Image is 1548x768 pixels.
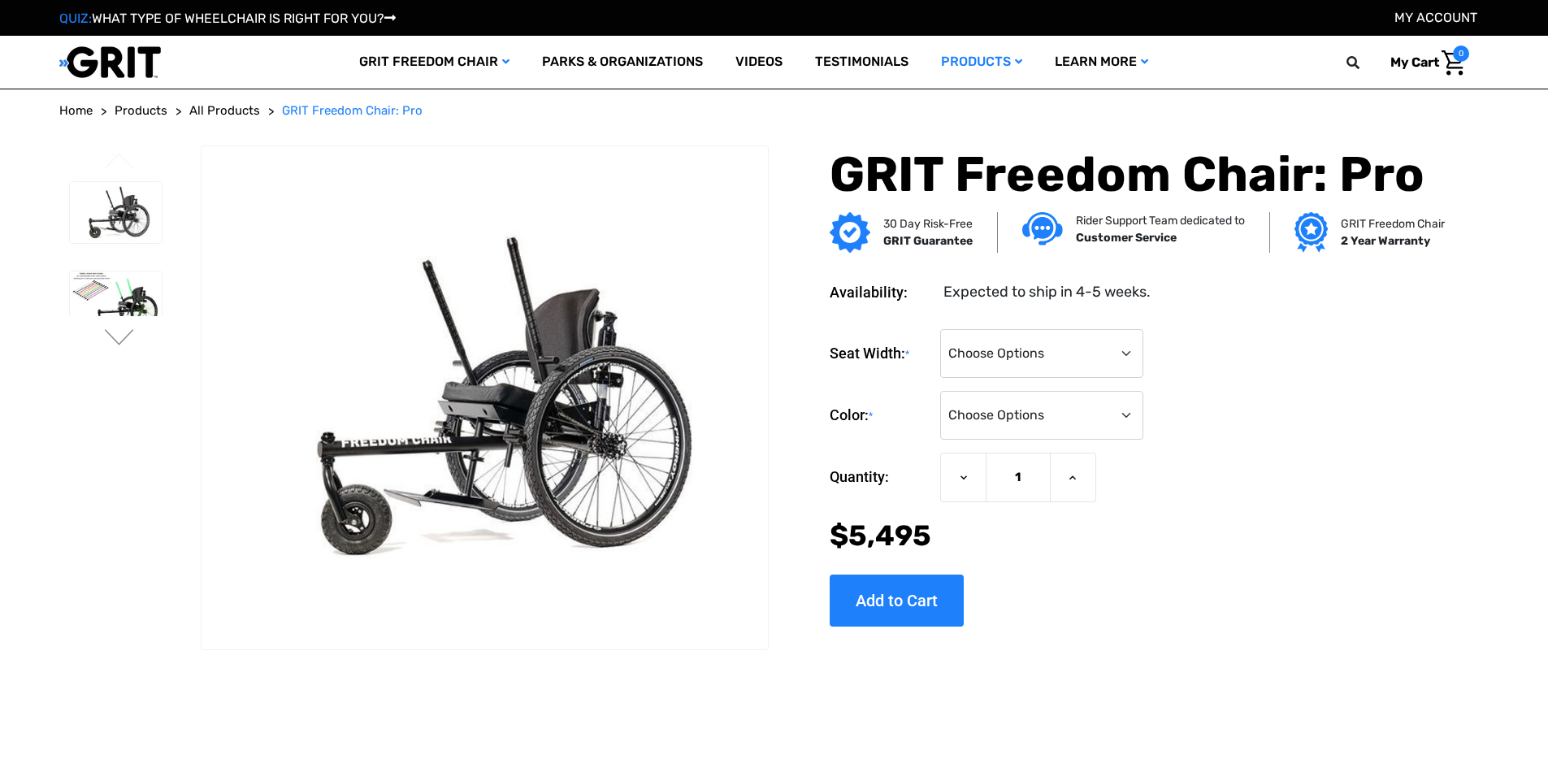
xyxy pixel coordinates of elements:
[883,215,973,232] p: 30 Day Risk-Free
[1294,212,1328,253] img: Grit freedom
[830,145,1439,204] h1: GRIT Freedom Chair: Pro
[1354,46,1378,80] input: Search
[102,329,137,349] button: Go to slide 2 of 3
[1341,215,1445,232] p: GRIT Freedom Chair
[1076,212,1245,229] p: Rider Support Team dedicated to
[1039,36,1164,89] a: Learn More
[719,36,799,89] a: Videos
[830,329,932,379] label: Seat Width:
[102,153,137,172] button: Go to slide 3 of 3
[189,103,260,118] span: All Products
[1453,46,1469,62] span: 0
[115,102,167,120] a: Products
[59,46,161,79] img: GRIT All-Terrain Wheelchair and Mobility Equipment
[70,271,162,331] img: GRIT Freedom Chair Pro: side view of Pro model with green lever wraps and spokes on Spinergy whee...
[59,102,93,120] a: Home
[1378,46,1469,80] a: Cart with 0 items
[799,36,925,89] a: Testimonials
[925,36,1039,89] a: Products
[883,234,973,248] strong: GRIT Guarantee
[830,212,870,253] img: GRIT Guarantee
[70,182,162,244] img: GRIT Freedom Chair Pro: the Pro model shown including contoured Invacare Matrx seatback, Spinergy...
[830,453,932,501] label: Quantity:
[59,11,396,26] a: QUIZ:WHAT TYPE OF WHEELCHAIR IS RIGHT FOR YOU?
[830,281,932,303] dt: Availability:
[59,103,93,118] span: Home
[343,36,526,89] a: GRIT Freedom Chair
[1390,54,1439,70] span: My Cart
[526,36,719,89] a: Parks & Organizations
[115,103,167,118] span: Products
[1394,10,1477,25] a: Account
[830,519,931,553] span: $5,495
[59,11,92,26] span: QUIZ:
[59,102,1489,120] nav: Breadcrumb
[1076,231,1177,245] strong: Customer Service
[1341,234,1430,248] strong: 2 Year Warranty
[202,209,767,586] img: GRIT Freedom Chair Pro: the Pro model shown including contoured Invacare Matrx seatback, Spinergy...
[282,103,423,118] span: GRIT Freedom Chair: Pro
[943,281,1151,303] dd: Expected to ship in 4-5 weeks.
[1022,212,1063,245] img: Customer service
[189,102,260,120] a: All Products
[830,575,964,627] input: Add to Cart
[1442,50,1465,76] img: Cart
[282,102,423,120] a: GRIT Freedom Chair: Pro
[830,391,932,440] label: Color:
